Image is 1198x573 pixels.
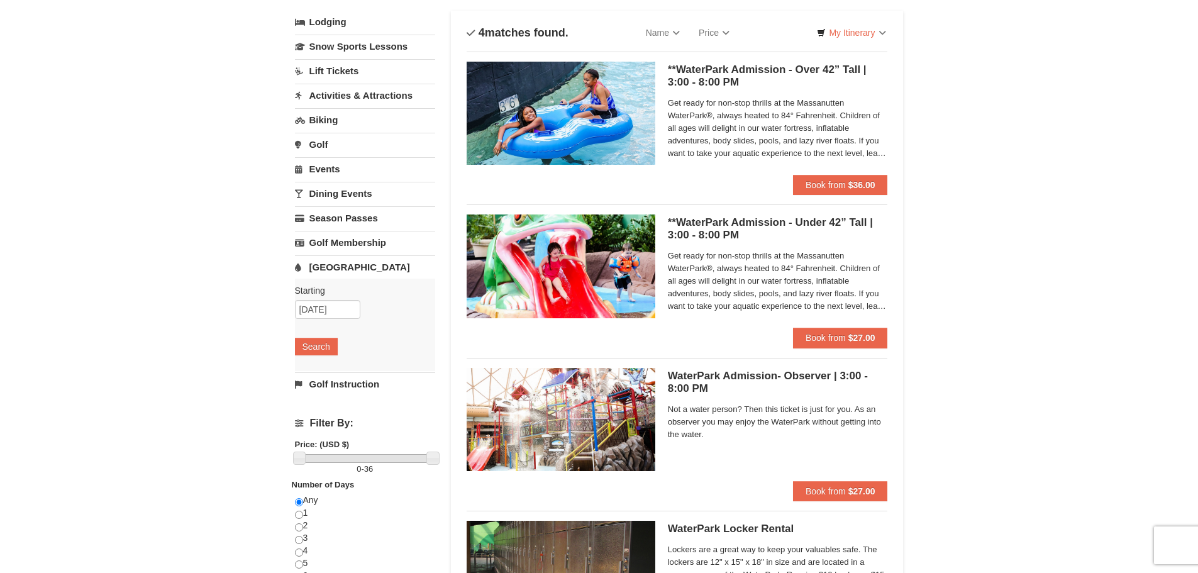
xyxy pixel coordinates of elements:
h5: WaterPark Admission- Observer | 3:00 - 8:00 PM [668,370,888,395]
a: My Itinerary [809,23,894,42]
strong: $27.00 [848,333,875,343]
button: Book from $27.00 [793,328,888,348]
img: 6619917-1062-d161e022.jpg [467,214,655,318]
h5: WaterPark Locker Rental [668,523,888,535]
span: Not a water person? Then this ticket is just for you. As an observer you may enjoy the WaterPark ... [668,403,888,441]
img: 6619917-1066-60f46fa6.jpg [467,368,655,471]
strong: $27.00 [848,486,875,496]
h5: **WaterPark Admission - Under 42” Tall | 3:00 - 8:00 PM [668,216,888,242]
span: Get ready for non-stop thrills at the Massanutten WaterPark®, always heated to 84° Fahrenheit. Ch... [668,250,888,313]
span: Book from [806,333,846,343]
label: - [295,463,435,476]
a: Snow Sports Lessons [295,35,435,58]
label: Starting [295,284,426,297]
button: Book from $27.00 [793,481,888,501]
a: [GEOGRAPHIC_DATA] [295,255,435,279]
a: Golf Membership [295,231,435,254]
button: Search [295,338,338,355]
a: Golf [295,133,435,156]
a: Events [295,157,435,181]
strong: $36.00 [848,180,875,190]
span: 0 [357,464,361,474]
a: Price [689,20,739,45]
a: Lift Tickets [295,59,435,82]
strong: Price: (USD $) [295,440,350,449]
span: Get ready for non-stop thrills at the Massanutten WaterPark®, always heated to 84° Fahrenheit. Ch... [668,97,888,160]
strong: Number of Days [292,480,355,489]
h4: Filter By: [295,418,435,429]
span: 36 [364,464,373,474]
span: Book from [806,486,846,496]
a: Biking [295,108,435,131]
a: Dining Events [295,182,435,205]
span: 4 [479,26,485,39]
a: Name [636,20,689,45]
h4: matches found. [467,26,568,39]
button: Book from $36.00 [793,175,888,195]
span: Book from [806,180,846,190]
a: Lodging [295,11,435,33]
a: Golf Instruction [295,372,435,396]
a: Season Passes [295,206,435,230]
img: 6619917-1058-293f39d8.jpg [467,62,655,165]
h5: **WaterPark Admission - Over 42” Tall | 3:00 - 8:00 PM [668,64,888,89]
a: Activities & Attractions [295,84,435,107]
